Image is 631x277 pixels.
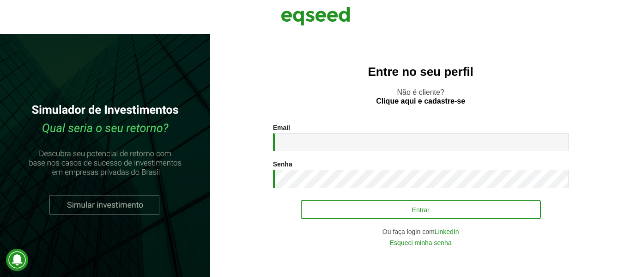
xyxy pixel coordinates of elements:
[273,228,569,235] div: Ou faça login com
[229,88,613,105] p: Não é cliente?
[435,228,459,235] a: LinkedIn
[273,161,292,167] label: Senha
[390,240,452,246] a: Esqueci minha senha
[229,65,613,79] h2: Entre no seu perfil
[301,200,541,219] button: Entrar
[273,124,290,131] label: Email
[376,98,465,105] a: Clique aqui e cadastre-se
[281,5,350,28] img: EqSeed Logo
